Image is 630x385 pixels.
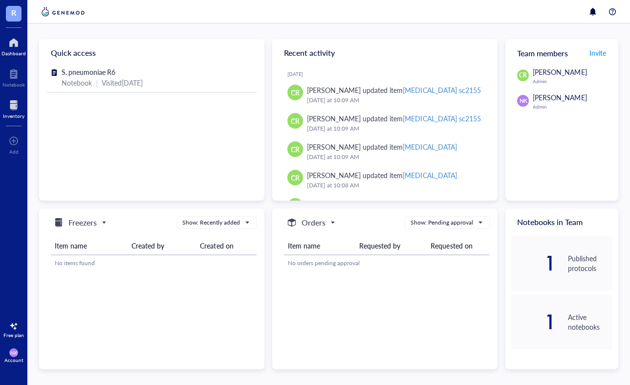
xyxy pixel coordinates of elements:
[307,95,482,105] div: [DATE] at 10:09 AM
[403,113,480,123] div: [MEDICAL_DATA] sc2155
[505,208,618,236] div: Notebooks in Team
[505,39,618,67] div: Team members
[291,87,300,98] span: CR
[51,237,128,255] th: Item name
[291,172,300,183] span: CR
[533,92,587,102] span: [PERSON_NAME]
[39,39,264,67] div: Quick access
[589,48,606,58] span: Invite
[62,67,115,77] span: S. pneumoniae R6
[511,314,556,330] div: 1
[96,77,98,88] div: |
[3,113,24,119] div: Inventory
[280,81,490,109] a: CR[PERSON_NAME] updated item[MEDICAL_DATA] sc2155[DATE] at 10:09 AM
[1,35,26,56] a: Dashboard
[568,312,612,332] div: Active notebooks
[307,181,482,190] div: [DATE] at 10:08 AM
[533,104,612,110] div: Admin
[307,113,480,124] div: [PERSON_NAME] updated item
[196,237,256,255] th: Created on
[307,141,456,152] div: [PERSON_NAME] updated item
[589,45,607,61] button: Invite
[302,217,326,228] h5: Orders
[403,142,456,152] div: [MEDICAL_DATA]
[288,259,486,268] div: No orders pending approval
[291,144,300,155] span: CR
[291,115,300,126] span: CR
[68,217,97,228] h5: Freezers
[519,71,527,80] span: CR
[533,78,612,84] div: Admin
[272,39,498,67] div: Recent activity
[287,71,490,77] div: [DATE]
[3,97,24,119] a: Inventory
[411,218,473,227] div: Show: Pending approval
[62,77,92,88] div: Notebook
[3,332,24,338] div: Free plan
[533,67,587,77] span: [PERSON_NAME]
[280,137,490,166] a: CR[PERSON_NAME] updated item[MEDICAL_DATA][DATE] at 10:09 AM
[403,85,480,95] div: [MEDICAL_DATA] sc2155
[519,97,527,105] span: NK
[182,218,240,227] div: Show: Recently added
[1,50,26,56] div: Dashboard
[511,255,556,271] div: 1
[9,149,19,155] div: Add
[11,6,16,19] span: R
[39,6,87,18] img: genemod-logo
[55,259,253,268] div: No items found
[355,237,427,255] th: Requested by
[427,237,489,255] th: Requested on
[307,85,480,95] div: [PERSON_NAME] updated item
[284,237,355,255] th: Item name
[403,170,456,180] div: [MEDICAL_DATA]
[4,357,23,363] div: Account
[128,237,196,255] th: Created by
[280,109,490,137] a: CR[PERSON_NAME] updated item[MEDICAL_DATA] sc2155[DATE] at 10:09 AM
[307,124,482,134] div: [DATE] at 10:09 AM
[280,166,490,194] a: CR[PERSON_NAME] updated item[MEDICAL_DATA][DATE] at 10:08 AM
[307,170,456,181] div: [PERSON_NAME] updated item
[2,66,25,88] a: Notebook
[2,82,25,88] div: Notebook
[568,253,612,273] div: Published protocols
[102,77,143,88] div: Visited [DATE]
[10,350,18,356] span: NK
[307,152,482,162] div: [DATE] at 10:09 AM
